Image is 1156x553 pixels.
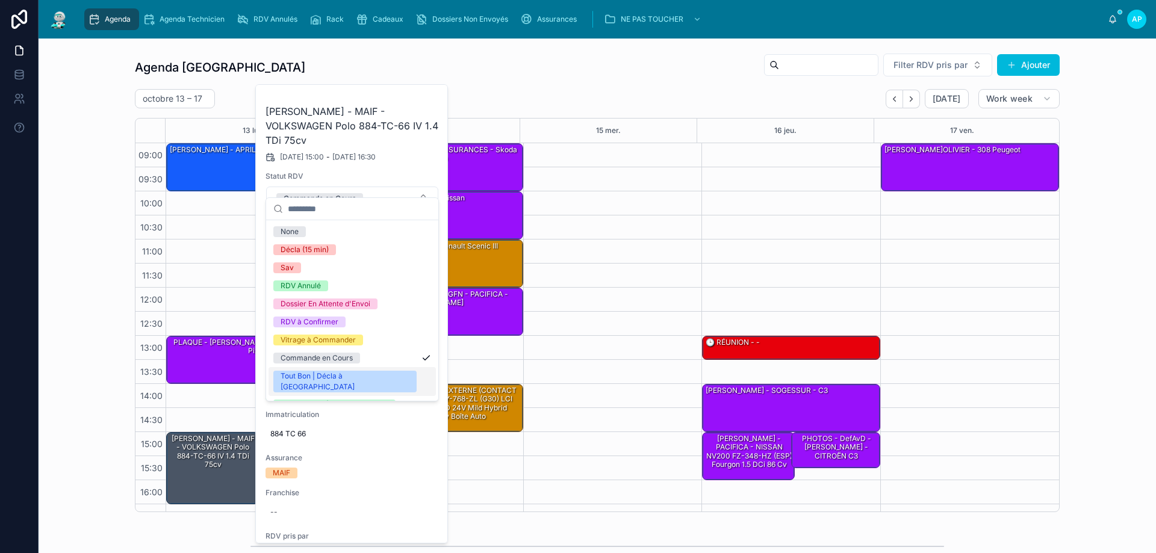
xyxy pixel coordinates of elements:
[281,335,356,345] div: Vitrage à Commander
[266,453,439,463] span: Assurance
[281,298,370,309] div: Dossier En Attente d'Envoi
[326,14,344,24] span: Rack
[281,317,338,327] div: RDV à Confirmer
[243,119,265,143] button: 13 lun.
[281,400,388,410] div: RDV Reporté | RDV à Confirmer
[883,54,992,76] button: Select Button
[233,8,306,30] a: RDV Annulés
[704,433,794,471] div: [PERSON_NAME] - PACIFICA - NISSAN NV200 FZ-348-HZ (ESP) Fourgon 1.5 dCi 86 cv
[281,262,294,273] div: Sav
[253,14,297,24] span: RDV Annulés
[432,14,508,24] span: Dossiers Non Envoyés
[139,246,166,256] span: 11:00
[167,144,344,191] div: [PERSON_NAME] - APRIL - Jaguar XF
[270,507,278,517] div: --
[135,174,166,184] span: 09:30
[306,8,352,30] a: Rack
[167,433,258,504] div: [PERSON_NAME] - MAIF - VOLKSWAGEN Polo 884-TC-66 IV 1.4 TDi 75cv
[412,8,517,30] a: Dossiers Non Envoyés
[143,93,202,105] h2: octobre 13 – 17
[160,14,225,24] span: Agenda Technicien
[933,93,961,104] span: [DATE]
[281,244,329,255] div: Décla (15 min)
[137,222,166,232] span: 10:30
[266,171,439,181] span: Statut RDV
[266,220,438,401] div: Suggestions
[137,294,166,304] span: 12:00
[266,410,439,419] span: Immatriculation
[326,152,330,162] span: -
[281,280,321,291] div: RDV Annulé
[48,10,70,29] img: App logo
[596,119,621,143] button: 15 mer.
[105,14,131,24] span: Agenda
[139,270,166,280] span: 11:30
[950,119,974,143] button: 17 ven.
[281,226,299,237] div: None
[84,8,139,30] a: Agenda
[139,8,233,30] a: Agenda Technicien
[925,89,969,108] button: [DATE]
[266,531,439,541] span: RDV pris par
[135,150,166,160] span: 09:00
[137,318,166,329] span: 12:30
[792,433,880,468] div: PHOTOS - DefAvD - [PERSON_NAME] - CITROËN C3
[284,193,356,204] div: Commande en Cours
[893,59,968,71] span: Filter RDV pris par
[79,6,1108,32] div: scrollable content
[600,8,707,30] a: NE PAS TOUCHER
[703,336,880,359] div: 🕒 RÉUNION - -
[137,366,166,377] span: 13:30
[137,342,166,353] span: 13:00
[169,337,343,357] div: PLAQUE - [PERSON_NAME] - PACIFICA - Nissan Pixo
[138,439,166,449] span: 15:00
[883,144,1022,155] div: [PERSON_NAME]OLIVIER - 308 Peugeot
[881,144,1058,191] div: [PERSON_NAME]OLIVIER - 308 Peugeot
[137,391,166,401] span: 14:00
[986,93,1033,104] span: Work week
[167,336,344,383] div: PLAQUE - [PERSON_NAME] - PACIFICA - Nissan Pixo
[280,152,324,162] span: [DATE] 15:00
[266,104,439,147] h2: [PERSON_NAME] - MAIF - VOLKSWAGEN Polo 884-TC-66 IV 1.4 TDi 75cv
[703,433,794,480] div: [PERSON_NAME] - PACIFICA - NISSAN NV200 FZ-348-HZ (ESP) Fourgon 1.5 dCi 86 cv
[138,463,166,473] span: 15:30
[621,14,683,24] span: NE PAS TOUCHER
[903,90,920,108] button: Next
[373,14,403,24] span: Cadeaux
[332,152,376,162] span: [DATE] 16:30
[704,337,761,348] div: 🕒 RÉUNION - -
[281,353,353,363] div: Commande en Cours
[704,385,829,396] div: [PERSON_NAME] - SOGESSUR - c3
[978,89,1060,108] button: Work week
[794,433,879,462] div: PHOTOS - DefAvD - [PERSON_NAME] - CITROËN C3
[270,429,434,439] span: 884 TC 66
[886,90,903,108] button: Back
[273,468,290,478] div: MAIF
[997,54,1060,76] button: Ajouter
[266,488,439,498] span: Franchise
[774,119,797,143] button: 16 jeu.
[137,511,166,521] span: 16:30
[703,385,880,431] div: [PERSON_NAME] - SOGESSUR - c3
[352,8,412,30] a: Cadeaux
[1132,14,1142,24] span: AP
[137,487,166,497] span: 16:00
[169,144,299,155] div: [PERSON_NAME] - APRIL - Jaguar XF
[137,198,166,208] span: 10:00
[135,59,305,76] h1: Agenda [GEOGRAPHIC_DATA]
[517,8,585,30] a: Assurances
[281,371,409,392] div: Tout Bon | Décla à [GEOGRAPHIC_DATA]
[537,14,577,24] span: Assurances
[169,433,258,471] div: [PERSON_NAME] - MAIF - VOLKSWAGEN Polo 884-TC-66 IV 1.4 TDi 75cv
[266,187,438,209] button: Select Button
[137,415,166,425] span: 14:30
